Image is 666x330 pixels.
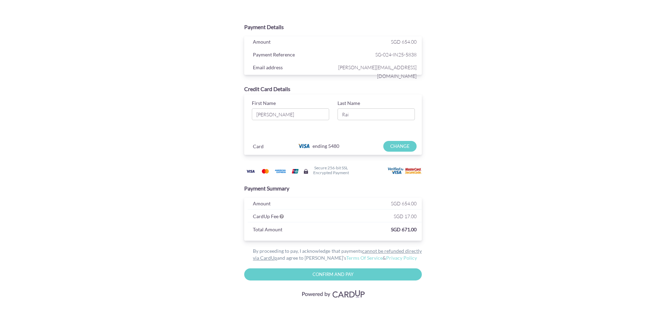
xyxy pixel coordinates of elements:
[383,141,416,152] input: CHANGE
[248,63,335,73] div: Email address
[335,63,417,80] span: [PERSON_NAME][EMAIL_ADDRESS][DOMAIN_NAME]
[335,50,417,59] span: SG-024-IN25-5838
[244,268,422,280] input: Confirm and Pay
[339,125,418,138] iframe: Secure card security code input frame
[386,255,417,261] a: Privacy Policy
[248,225,306,235] div: Total Amount
[338,100,360,107] label: Last Name
[391,200,417,206] span: SGD 654.00
[244,185,422,193] div: Payment Summary
[313,141,327,151] span: ending
[248,212,335,222] div: CardUp Fee
[248,37,335,48] div: Amount
[346,255,383,261] a: Terms Of Service
[253,248,422,261] u: cannot be refunded directly via CardUp
[288,167,302,176] img: Union Pay
[273,167,287,176] img: American Express
[248,142,291,152] div: Card
[391,39,417,45] span: SGD 654.00
[244,167,257,176] img: Visa
[258,167,272,176] img: Mastercard
[252,125,331,138] iframe: Secure card expiration date input frame
[252,100,276,107] label: First Name
[313,166,349,175] h6: Secure 256-bit SSL Encrypted Payment
[328,143,339,149] span: 5480
[244,248,422,261] div: By proceeding to pay, I acknowledge that payments and agree to [PERSON_NAME]’s &
[244,23,422,31] div: Payment Details
[248,199,335,209] div: Amount
[244,85,422,93] div: Credit Card Details
[303,169,309,174] img: Secure lock
[298,287,368,300] img: Visa, Mastercard
[306,225,421,235] div: SGD 671.00
[335,212,422,222] div: SGD 17.00
[388,167,422,175] img: User card
[248,50,335,61] div: Payment Reference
